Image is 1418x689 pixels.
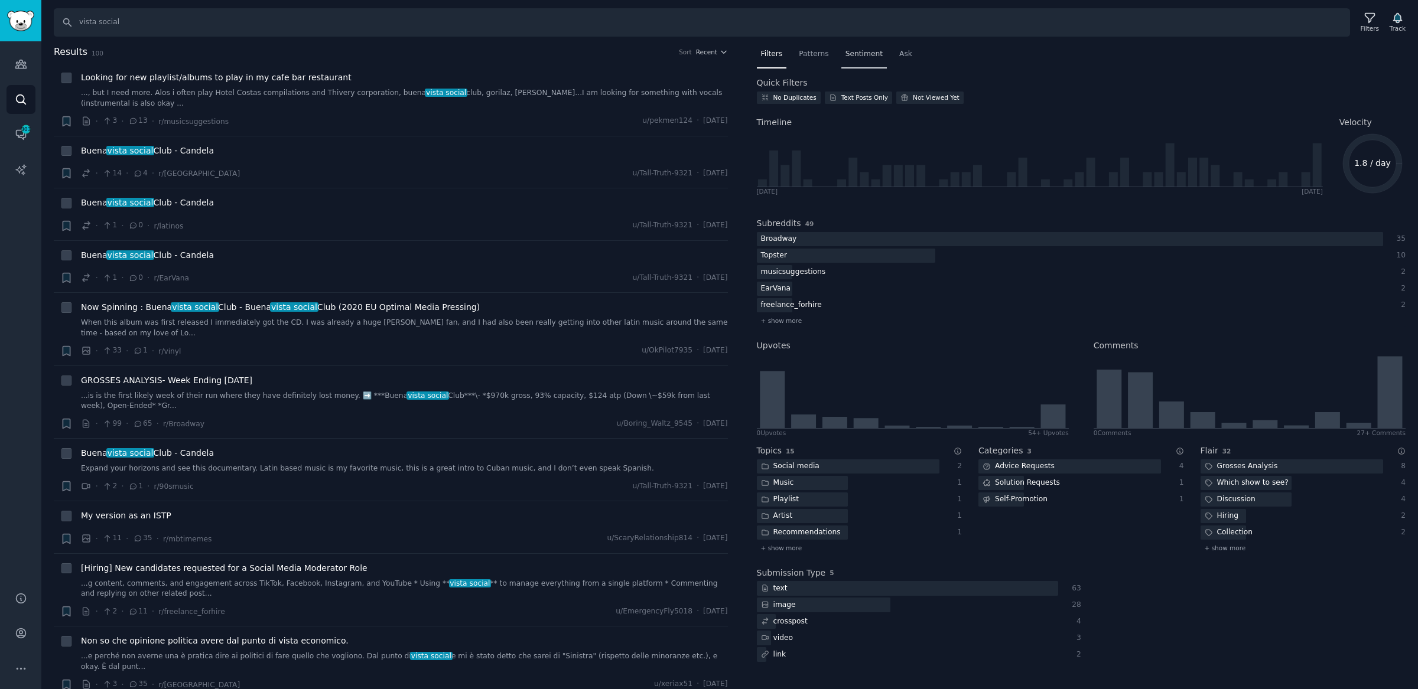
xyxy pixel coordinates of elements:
div: Sort [679,48,692,56]
span: · [96,417,98,430]
a: Buenavista socialClub - Candela [81,249,214,262]
div: 1 [952,511,962,521]
text: 1.8 / day [1354,158,1391,168]
div: freelance_forhire [757,298,826,313]
span: · [697,606,699,617]
span: 13 [128,116,148,126]
div: EarVana [757,282,795,296]
span: Looking for new playlist/albums to play in my cafe bar restaurant [81,71,352,84]
span: u/Tall-Truth-9321 [633,168,693,179]
span: r/vinyl [158,347,181,355]
div: image [757,597,800,612]
span: · [96,533,98,545]
span: + show more [1205,544,1246,552]
div: 4 [1396,478,1406,488]
span: vista social [106,448,154,458]
span: 99 [102,419,122,429]
div: Grosses Analysis [1201,459,1282,474]
div: Self-Promotion [978,492,1052,507]
span: 0 [128,220,143,231]
span: + show more [761,544,802,552]
span: u/Tall-Truth-9321 [633,220,693,231]
span: [DATE] [703,168,727,179]
span: Velocity [1339,116,1372,129]
a: ...e perché non averne una è pratica dire ai politici di fare quello che vogliono. Dal punto divi... [81,651,728,672]
div: [DATE] [1302,187,1323,195]
span: Filters [761,49,783,60]
span: Buena Club - Candela [81,197,214,209]
div: 27+ Comments [1357,429,1406,437]
span: r/[GEOGRAPHIC_DATA] [158,681,240,689]
h2: Upvotes [757,339,791,352]
span: 2 [102,481,117,492]
span: r/mbtimemes [163,535,212,543]
img: GummySearch logo [7,11,34,31]
div: 1 [952,478,962,488]
div: Broadway [757,232,801,247]
div: Artist [757,509,797,524]
div: 28 [1071,600,1081,610]
button: Recent [696,48,728,56]
div: 2 [1396,283,1406,294]
span: · [121,605,123,618]
div: Text Posts Only [841,93,888,102]
span: vista social [270,302,318,312]
span: 49 [805,220,814,227]
span: Now Spinning : Buena Club - Buena Club (2020 EU Optimal Media Pressing) [81,301,480,314]
a: Expand your horizons and see this documentary. Latin based music is my favorite music, this is a ... [81,463,728,474]
span: 1 [128,481,143,492]
div: musicsuggestions [757,265,830,280]
span: [DATE] [703,533,727,544]
span: 2 [102,606,117,617]
a: [Hiring] New candidates requested for a Social Media Moderator Role [81,562,367,574]
div: 54+ Upvotes [1028,429,1069,437]
a: My version as an ISTP [81,510,171,522]
span: 3 [1027,448,1031,455]
span: u/ScaryRelationship814 [607,533,692,544]
span: · [121,480,123,492]
div: 2 [1396,527,1406,538]
span: u/Tall-Truth-9321 [633,273,693,283]
div: 2 [952,461,962,472]
span: 35 [133,533,152,544]
div: link [757,647,791,662]
h2: Categories [978,445,1023,457]
span: [DATE] [703,220,727,231]
span: · [697,533,699,544]
h2: Subreddits [757,217,801,230]
span: · [147,272,149,284]
span: [DATE] [703,419,727,429]
span: · [126,533,128,545]
span: · [697,419,699,429]
a: Now Spinning : Buenavista socialClub - Buenavista socialClub (2020 EU Optimal Media Pressing) [81,301,480,314]
span: 32 [1222,448,1231,455]
div: video [757,631,797,645]
div: Discussion [1201,492,1260,507]
input: Search Keyword [54,8,1350,37]
span: · [96,272,98,284]
span: 1 [133,345,148,356]
span: [DATE] [703,606,727,617]
span: Buena Club - Candela [81,447,214,459]
span: [DATE] [703,273,727,283]
div: 2 [1396,267,1406,277]
span: r/[GEOGRAPHIC_DATA] [158,169,240,178]
h2: Quick Filters [757,77,808,89]
span: · [126,345,128,357]
div: 4 [1173,461,1184,472]
span: r/freelance_forhire [158,608,225,616]
span: Ask [899,49,912,60]
span: · [157,533,159,545]
span: vista social [106,198,154,207]
span: r/90smusic [154,482,193,491]
a: Non so che opinione politica avere dal punto di vista economico. [81,635,349,647]
span: Results [54,45,87,60]
div: Hiring [1201,509,1243,524]
span: · [152,115,154,128]
span: u/pekmen124 [642,116,692,126]
div: 0 Upvote s [757,429,786,437]
span: 15 [786,448,795,455]
div: 1 [1173,494,1184,505]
